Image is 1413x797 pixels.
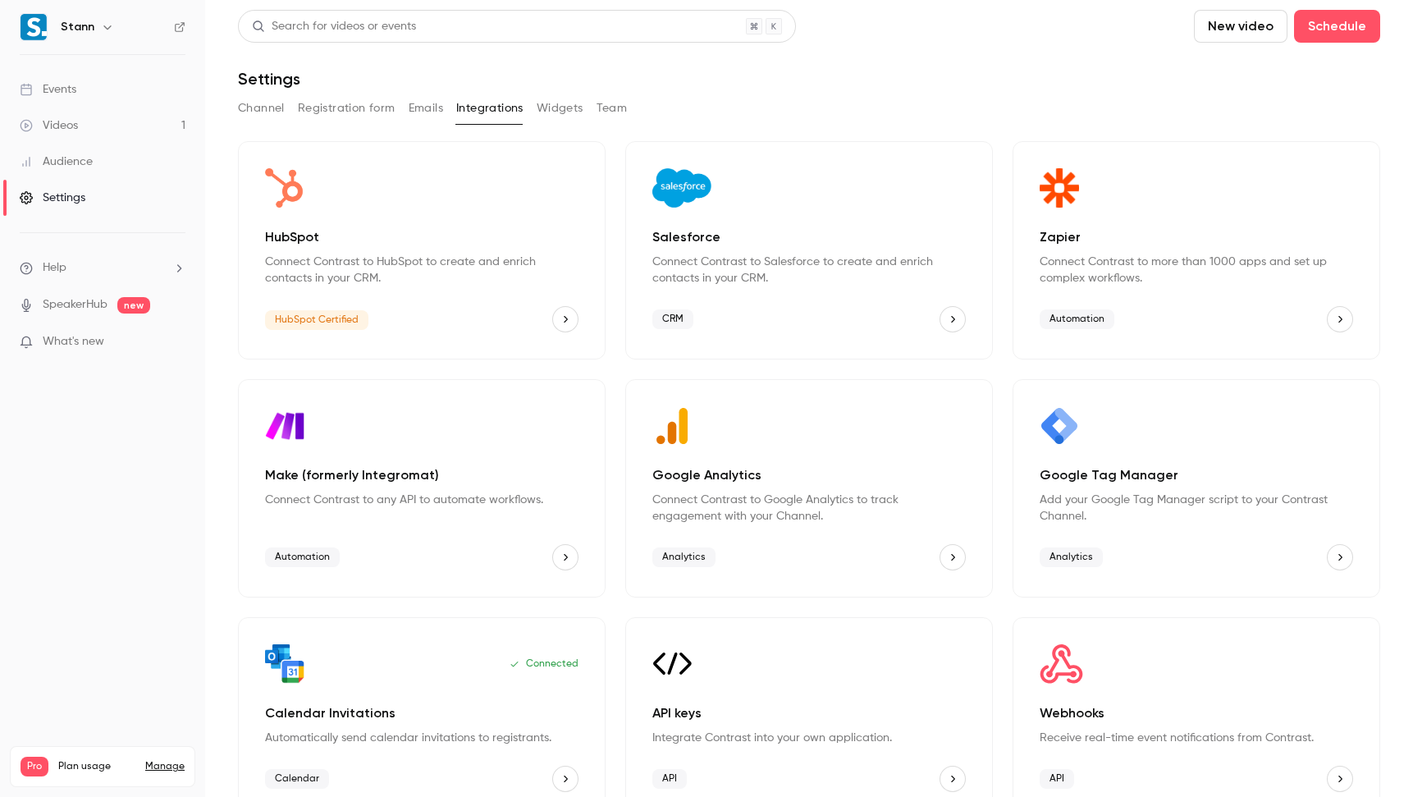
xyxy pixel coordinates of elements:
div: Make (formerly Integromat) [238,379,606,598]
div: Events [20,81,76,98]
span: Analytics [1040,547,1103,567]
li: help-dropdown-opener [20,259,185,277]
div: Videos [20,117,78,134]
div: HubSpot [238,141,606,360]
p: Connect Contrast to HubSpot to create and enrich contacts in your CRM. [265,254,578,286]
span: Calendar [265,769,329,789]
div: Audience [20,153,93,170]
p: Receive real-time event notifications from Contrast. [1040,730,1353,746]
button: Registration form [298,95,396,121]
button: Emails [409,95,443,121]
span: API [652,769,687,789]
span: Automation [265,547,340,567]
button: HubSpot [552,306,578,332]
h6: Stann [61,19,94,35]
iframe: Noticeable Trigger [166,335,185,350]
div: Salesforce [625,141,993,360]
img: Stann [21,14,47,40]
span: Plan usage [58,760,135,773]
p: Connect Contrast to Google Analytics to track engagement with your Channel. [652,492,966,524]
h1: Settings [238,69,300,89]
button: Webhooks [1327,766,1353,792]
a: SpeakerHub [43,296,107,314]
span: Help [43,259,66,277]
button: Team [597,95,628,121]
button: Channel [238,95,285,121]
p: API keys [652,703,966,723]
div: Google Analytics [625,379,993,598]
p: Automatically send calendar invitations to registrants. [265,730,578,746]
p: Webhooks [1040,703,1353,723]
button: Widgets [537,95,583,121]
p: Connect Contrast to any API to automate workflows. [265,492,578,508]
span: HubSpot Certified [265,310,368,330]
div: Google Tag Manager [1013,379,1380,598]
span: Analytics [652,547,716,567]
p: Add your Google Tag Manager script to your Contrast Channel. [1040,492,1353,524]
div: Search for videos or events [252,18,416,35]
button: Make (formerly Integromat) [552,544,578,570]
div: Settings [20,190,85,206]
span: Automation [1040,309,1114,329]
button: Salesforce [940,306,966,332]
button: Integrations [456,95,524,121]
p: HubSpot [265,227,578,247]
button: Zapier [1327,306,1353,332]
a: Manage [145,760,185,773]
p: Calendar Invitations [265,703,578,723]
button: New video [1194,10,1287,43]
button: API keys [940,766,966,792]
button: Calendar Invitations [552,766,578,792]
p: Make (formerly Integromat) [265,465,578,485]
button: Google Tag Manager [1327,544,1353,570]
span: CRM [652,309,693,329]
p: Zapier [1040,227,1353,247]
span: Pro [21,757,48,776]
button: Google Analytics [940,544,966,570]
p: Connected [510,657,578,671]
p: Connect Contrast to more than 1000 apps and set up complex workflows. [1040,254,1353,286]
span: What's new [43,333,104,350]
span: new [117,297,150,314]
p: Connect Contrast to Salesforce to create and enrich contacts in your CRM. [652,254,966,286]
p: Integrate Contrast into your own application. [652,730,966,746]
button: Schedule [1294,10,1380,43]
span: API [1040,769,1074,789]
p: Google Tag Manager [1040,465,1353,485]
div: Zapier [1013,141,1380,360]
p: Google Analytics [652,465,966,485]
p: Salesforce [652,227,966,247]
